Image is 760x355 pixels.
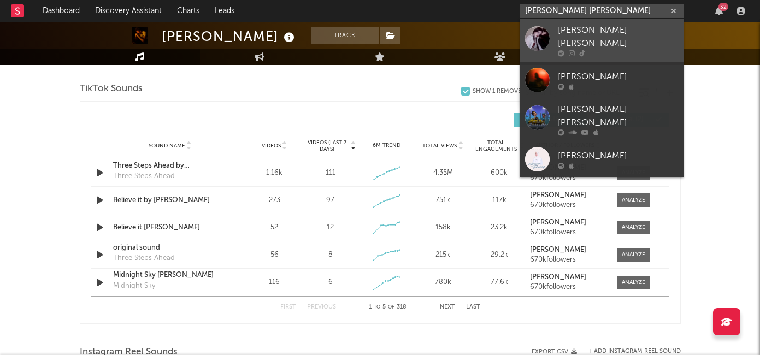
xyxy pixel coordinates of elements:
div: + Add Instagram Reel Sound [577,348,681,354]
div: 23.2k [474,222,525,233]
a: [PERSON_NAME] [PERSON_NAME] [520,19,684,62]
div: [PERSON_NAME] [162,27,297,45]
a: [PERSON_NAME] [520,62,684,98]
div: 670k followers [530,174,606,182]
a: [PERSON_NAME] [520,141,684,177]
div: 670k followers [530,202,606,209]
button: 32 [715,7,723,15]
div: 6 [328,277,333,288]
div: 4.35M [417,168,468,179]
div: [PERSON_NAME] [PERSON_NAME] [558,24,678,50]
input: Search for artists [520,4,684,18]
div: Midnight Sky [113,281,155,292]
div: 670k followers [530,283,606,291]
div: 780k [417,277,468,288]
button: + Add Instagram Reel Sound [588,348,681,354]
div: 751k [417,195,468,206]
button: Next [440,304,455,310]
div: 52 [249,222,300,233]
strong: [PERSON_NAME] [530,274,586,281]
div: 29.2k [474,250,525,261]
strong: [PERSON_NAME] [530,246,586,253]
strong: [PERSON_NAME] [530,219,586,226]
span: Total Engagements [474,139,518,152]
a: Midnight Sky [PERSON_NAME] [113,270,227,281]
span: Sound Name [149,143,185,149]
div: 1.16k [249,168,300,179]
span: Videos [262,143,281,149]
a: [PERSON_NAME] [530,192,606,199]
div: 273 [249,195,300,206]
div: 117k [474,195,525,206]
div: [PERSON_NAME] [558,149,678,162]
strong: [PERSON_NAME] [530,192,586,199]
a: Believe it [PERSON_NAME] [113,222,227,233]
a: [PERSON_NAME] [PERSON_NAME] [520,98,684,141]
div: 97 [326,195,334,206]
div: 670k followers [530,256,606,264]
div: 158k [417,222,468,233]
div: Three Steps Ahead [113,171,175,182]
button: UGC(316) [514,113,587,127]
div: 600k [474,168,525,179]
a: original sound [113,242,227,253]
button: Export CSV [532,348,577,355]
button: Previous [307,304,336,310]
div: 6M Trend [361,141,412,150]
div: 32 [718,3,728,11]
div: 1 5 318 [358,301,418,314]
div: 215k [417,250,468,261]
div: Three Steps Ahead [113,253,175,264]
a: [PERSON_NAME] [530,274,606,281]
span: to [374,305,380,310]
div: 12 [327,222,334,233]
div: 116 [249,277,300,288]
span: Total Views [422,143,457,149]
span: of [388,305,394,310]
div: 56 [249,250,300,261]
a: [PERSON_NAME] [530,246,606,254]
div: 111 [326,168,335,179]
div: [PERSON_NAME] [PERSON_NAME] [558,103,678,129]
div: 77.6k [474,277,525,288]
button: Track [311,27,379,44]
div: 8 [328,250,333,261]
button: First [280,304,296,310]
span: Videos (last 7 days) [305,139,349,152]
a: [PERSON_NAME] [530,219,606,227]
button: Last [466,304,480,310]
div: [PERSON_NAME] [558,70,678,83]
a: Three Steps Ahead by [PERSON_NAME] [113,161,227,171]
a: Believe it by [PERSON_NAME] [113,195,227,206]
div: 670k followers [530,229,606,236]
